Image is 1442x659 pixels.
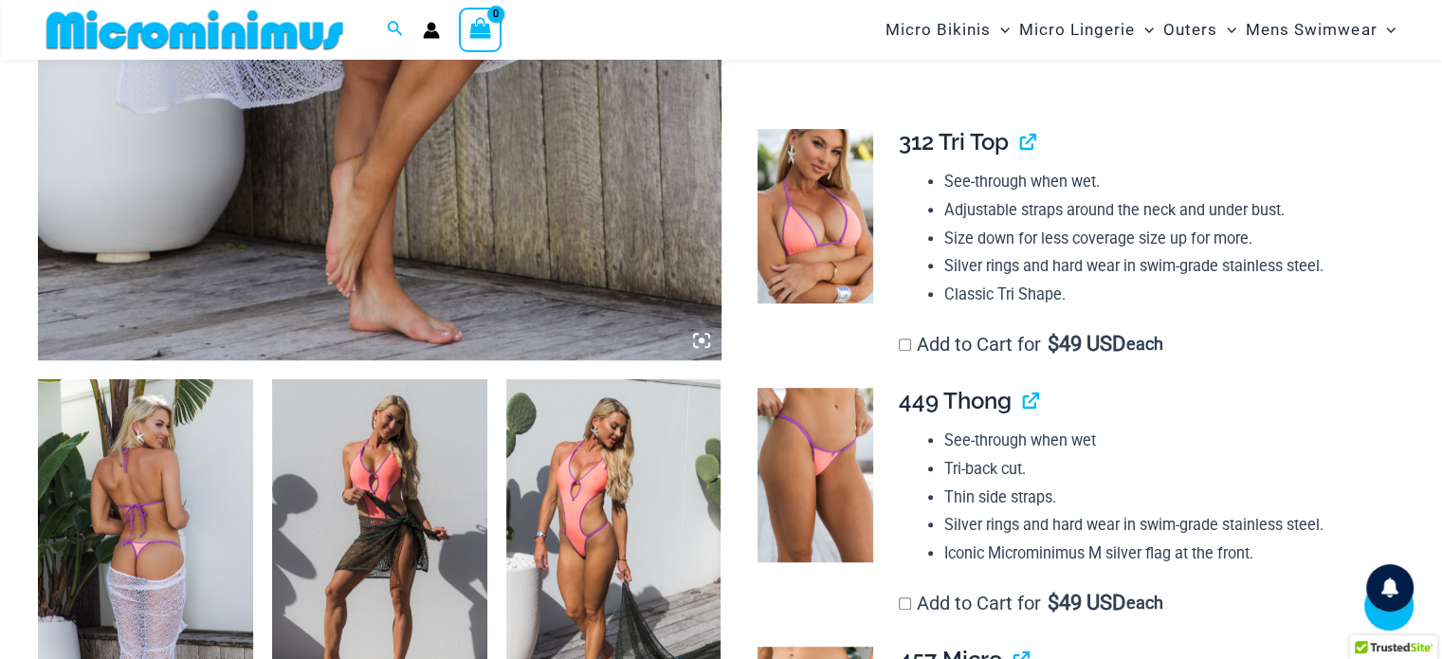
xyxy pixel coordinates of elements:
span: Outers [1163,6,1217,54]
li: Tri-back cut. [944,455,1389,484]
span: $ [1047,591,1058,614]
span: Micro Bikinis [885,6,991,54]
a: Micro LingerieMenu ToggleMenu Toggle [1014,6,1159,54]
li: Silver rings and hard wear in swim-grade stainless steel. [944,511,1389,540]
li: Adjustable straps around the neck and under bust. [944,196,1389,225]
nav: Site Navigation [878,3,1404,57]
li: See-through when wet [944,427,1389,455]
span: each [1126,594,1163,613]
span: Menu Toggle [1135,6,1154,54]
input: Add to Cart for$49 USD each [899,597,911,610]
a: Micro BikinisMenu ToggleMenu Toggle [881,6,1014,54]
span: Menu Toggle [1217,6,1236,54]
span: Menu Toggle [1377,6,1396,54]
input: Add to Cart for$49 USD each [899,339,911,351]
span: 49 USD [1047,594,1124,613]
li: Classic Tri Shape. [944,281,1389,309]
li: Size down for less coverage size up for more. [944,225,1389,253]
label: Add to Cart for [899,333,1164,356]
a: OutersMenu ToggleMenu Toggle [1159,6,1241,54]
img: MM SHOP LOGO FLAT [39,9,351,51]
span: Mens Swimwear [1246,6,1377,54]
span: 312 Tri Top [899,128,1009,156]
img: Wild Card Neon Bliss 449 Thong 01 [758,388,873,561]
span: $ [1047,332,1058,356]
span: each [1126,335,1163,354]
span: 449 Thong [899,387,1012,414]
span: 49 USD [1047,335,1124,354]
span: Micro Lingerie [1019,6,1135,54]
label: Add to Cart for [899,592,1164,614]
a: View Shopping Cart, empty [459,8,502,51]
a: Search icon link [387,18,404,42]
li: Iconic Microminimus M silver flag at the front. [944,540,1389,568]
li: Thin side straps. [944,484,1389,512]
li: See-through when wet. [944,168,1389,196]
a: Account icon link [423,22,440,39]
img: Wild Card Neon Bliss 312 Top 03 [758,129,873,302]
a: Mens SwimwearMenu ToggleMenu Toggle [1241,6,1400,54]
li: Silver rings and hard wear in swim-grade stainless steel. [944,252,1389,281]
span: Menu Toggle [991,6,1010,54]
